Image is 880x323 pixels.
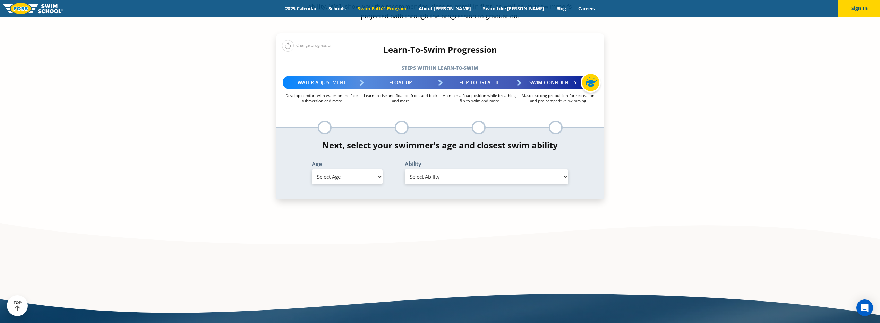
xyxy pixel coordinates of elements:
div: Change progression [282,40,333,52]
div: Water Adjustment [283,76,361,89]
div: Float Up [361,76,440,89]
a: About [PERSON_NAME] [412,5,477,12]
a: Swim Like [PERSON_NAME] [477,5,550,12]
h4: Next, select your swimmer's age and closest swim ability [276,140,604,150]
a: Careers [572,5,601,12]
div: Flip to Breathe [440,76,519,89]
p: Learn to rise and float on front and back and more [361,93,440,103]
p: Develop comfort with water on the face, submersion and more [283,93,361,103]
img: FOSS Swim School Logo [3,3,63,14]
div: TOP [14,300,22,311]
h4: Learn-To-Swim Progression [276,45,604,54]
div: Swim Confidently [519,76,598,89]
p: Maintain a float position while breathing, flip to swim and more [440,93,519,103]
a: 2025 Calendar [279,5,323,12]
h5: Steps within Learn-to-Swim [276,63,604,73]
p: Master strong propulsion for recreation and pre-competitive swimming [519,93,598,103]
a: Blog [550,5,572,12]
a: Schools [323,5,352,12]
label: Age [312,161,383,167]
label: Ability [405,161,569,167]
a: Swim Path® Program [352,5,412,12]
div: Open Intercom Messenger [856,299,873,316]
